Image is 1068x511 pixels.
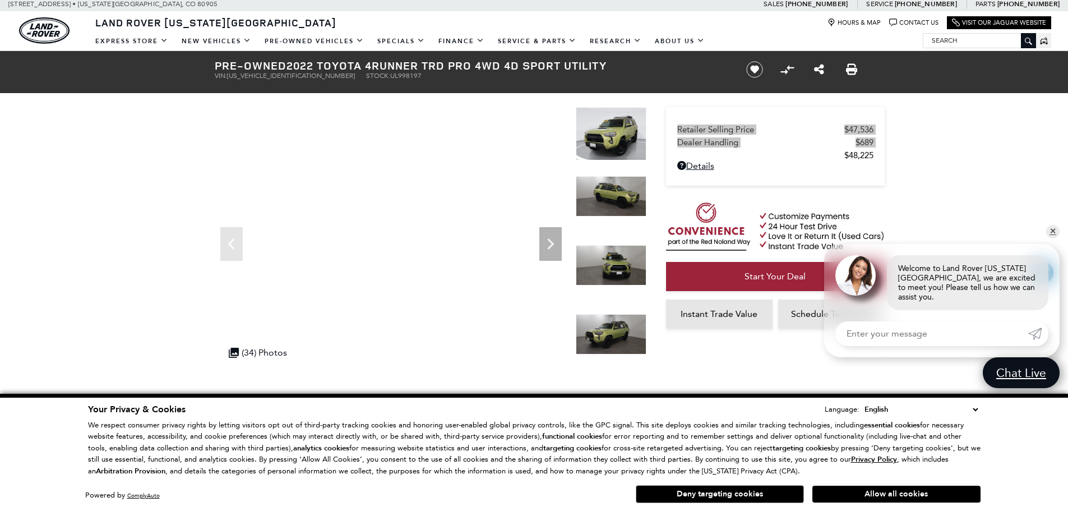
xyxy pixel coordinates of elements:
span: $689 [856,137,873,148]
div: (34) Photos [223,342,293,363]
img: Used 2022 Lime Rush Toyota TRD Pro image 2 [576,176,646,217]
strong: essential cookies [864,420,920,430]
a: Visit Our Jaguar Website [952,19,1046,27]
a: Dealer Handling $689 [677,137,873,148]
a: ComplyAuto [127,492,160,499]
a: EXPRESS STORE [89,31,175,51]
a: land-rover [19,17,70,44]
p: We respect consumer privacy rights by letting visitors opt out of third-party tracking cookies an... [88,420,981,477]
a: Retailer Selling Price $47,536 [677,125,873,135]
span: UL998197 [390,72,422,80]
strong: Pre-Owned [215,58,286,73]
span: [US_VEHICLE_IDENTIFICATION_NUMBER] [227,72,355,80]
span: Instant Trade Value [681,309,757,319]
h1: 2022 Toyota 4Runner TRD Pro 4WD 4D Sport Utility [215,59,728,72]
span: Your Privacy & Cookies [88,403,186,416]
span: $48,225 [844,150,873,160]
select: Language Select [862,403,981,416]
img: Used 2022 Lime Rush Toyota TRD Pro image 3 [576,245,646,286]
strong: functional cookies [542,431,602,441]
img: Agent profile photo [835,255,876,296]
a: Finance [432,31,491,51]
strong: analytics cookies [293,443,349,453]
input: Enter your message [835,321,1028,346]
span: Land Rover [US_STATE][GEOGRAPHIC_DATA] [95,16,336,29]
nav: Main Navigation [89,31,711,51]
iframe: Interactive Walkaround/Photo gallery of the vehicle/product [215,107,567,372]
img: Used 2022 Lime Rush Toyota TRD Pro image 4 [576,314,646,355]
a: Hours & Map [827,19,881,27]
span: Start Your Deal [745,271,806,282]
a: $48,225 [677,150,873,160]
a: About Us [648,31,711,51]
a: Submit [1028,321,1048,346]
a: Research [583,31,648,51]
div: Next [539,227,562,261]
a: Start Your Deal [666,262,885,291]
img: Land Rover [19,17,70,44]
button: Save vehicle [742,61,767,79]
span: Retailer Selling Price [677,125,844,135]
u: Privacy Policy [851,454,897,464]
strong: Arbitration Provision [96,466,165,476]
input: Search [923,34,1035,47]
span: Schedule Test Drive [791,309,871,319]
a: Specials [371,31,432,51]
a: Chat Live [983,357,1060,388]
span: $47,536 [844,125,873,135]
a: Instant Trade Value [666,300,773,329]
span: VIN: [215,72,227,80]
span: Dealer Handling [677,137,856,148]
button: Compare Vehicle [779,61,796,78]
a: Print this Pre-Owned 2022 Toyota 4Runner TRD Pro 4WD 4D Sport Utility [846,63,857,76]
a: Pre-Owned Vehicles [258,31,371,51]
a: Service & Parts [491,31,583,51]
a: Share this Pre-Owned 2022 Toyota 4Runner TRD Pro 4WD 4D Sport Utility [814,63,824,76]
a: Schedule Test Drive [778,300,885,329]
div: Welcome to Land Rover [US_STATE][GEOGRAPHIC_DATA], we are excited to meet you! Please tell us how... [887,255,1048,310]
img: Used 2022 Lime Rush Toyota TRD Pro image 1 [576,107,646,160]
span: Chat Live [991,365,1052,380]
span: Stock: [366,72,390,80]
button: Allow all cookies [812,486,981,503]
a: Land Rover [US_STATE][GEOGRAPHIC_DATA] [89,16,343,29]
a: New Vehicles [175,31,258,51]
strong: targeting cookies [543,443,602,453]
div: Powered by [85,492,160,499]
button: Deny targeting cookies [636,485,804,503]
div: Language: [825,406,859,413]
a: Details [677,160,873,171]
strong: targeting cookies [773,443,831,453]
a: Contact Us [889,19,938,27]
